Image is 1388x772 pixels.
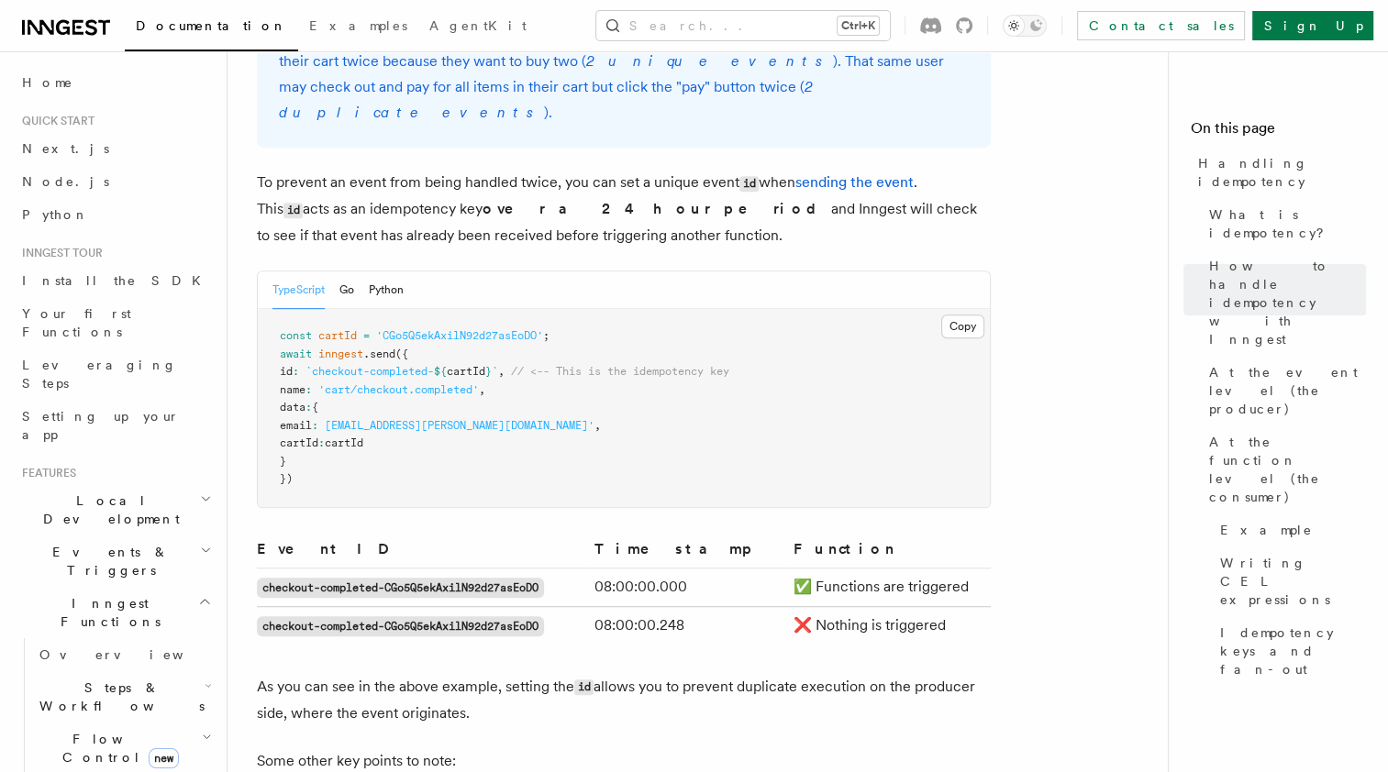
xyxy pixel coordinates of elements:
[363,329,370,342] span: =
[15,348,216,400] a: Leveraging Steps
[283,203,303,218] code: id
[1191,117,1366,147] h4: On this page
[280,419,312,432] span: email
[376,329,543,342] span: 'CGo5Q5ekAxilN92d27asEoDO'
[596,11,890,40] button: Search...Ctrl+K
[786,537,991,568] th: Function
[257,578,544,598] code: checkout-completed-CGo5Q5ekAxilN92d27asEoDO
[39,647,228,662] span: Overview
[1213,513,1366,546] a: Example
[429,18,527,33] span: AgentKit
[257,616,544,636] code: checkout-completed-CGo5Q5ekAxilN92d27asEoDO
[22,358,177,391] span: Leveraging Steps
[15,466,76,480] span: Features
[318,383,479,396] span: 'cart/checkout.completed'
[32,730,202,766] span: Flow Control
[22,207,89,222] span: Python
[587,537,786,568] th: Timestamp
[15,246,103,260] span: Inngest tour
[22,73,73,92] span: Home
[485,365,492,378] span: }
[318,329,357,342] span: cartId
[594,419,601,432] span: ,
[15,198,216,231] a: Python
[1202,425,1366,513] a: At the function level (the consumer)
[1202,249,1366,356] a: How to handle idempotency with Inngest
[418,6,538,50] a: AgentKit
[280,401,305,414] span: data
[15,132,216,165] a: Next.js
[511,365,729,378] span: // <-- This is the idempotency key
[305,365,434,378] span: `checkout-completed-
[1213,546,1366,616] a: Writing CEL expressions
[1077,11,1245,40] a: Contact sales
[1209,257,1366,348] span: How to handle idempotency with Inngest
[15,594,198,631] span: Inngest Functions
[293,365,299,378] span: :
[15,165,216,198] a: Node.js
[22,141,109,156] span: Next.js
[492,365,498,378] span: `
[15,264,216,297] a: Install the SDK
[15,400,216,451] a: Setting up your app
[587,568,786,606] td: 08:00:00.000
[498,365,505,378] span: ,
[941,314,984,338] button: Copy
[257,170,991,248] p: To prevent an event from being handled twice, you can set a unique event when . This acts as an i...
[280,472,293,485] span: })
[1198,154,1366,191] span: Handling idempotency
[22,409,180,442] span: Setting up your app
[1220,554,1366,609] span: Writing CEL expressions
[395,347,408,360] span: ({
[309,18,407,33] span: Examples
[280,436,318,449] span: cartId
[786,568,991,606] td: ✅ Functions are triggered
[1213,616,1366,686] a: Idempotency keys and fan-out
[15,297,216,348] a: Your first Functions
[32,638,216,671] a: Overview
[325,419,594,432] span: [EMAIL_ADDRESS][PERSON_NAME][DOMAIN_NAME]'
[318,436,325,449] span: :
[739,176,759,192] code: id
[15,587,216,638] button: Inngest Functions
[1209,433,1366,506] span: At the function level (the consumer)
[279,23,969,126] p: Using an e-commerce store as an example, a user can add the same t-shirt to their cart twice beca...
[15,114,94,128] span: Quick start
[838,17,879,35] kbd: Ctrl+K
[543,329,550,342] span: ;
[280,329,312,342] span: const
[280,347,312,360] span: await
[280,365,293,378] span: id
[312,419,318,432] span: :
[1252,11,1373,40] a: Sign Up
[1191,147,1366,198] a: Handling idempotency
[15,543,200,579] span: Events & Triggers
[369,271,404,309] button: Python
[312,401,318,414] span: {
[305,383,312,396] span: :
[22,174,109,189] span: Node.js
[1220,521,1313,539] span: Example
[1003,15,1047,37] button: Toggle dark mode
[32,678,205,715] span: Steps & Workflows
[587,606,786,645] td: 08:00:00.248
[125,6,298,51] a: Documentation
[22,306,131,339] span: Your first Functions
[586,52,833,70] em: 2 unique events
[1202,356,1366,425] a: At the event level (the producer)
[483,200,831,217] strong: over a 24 hour period
[339,271,354,309] button: Go
[305,401,312,414] span: :
[479,383,485,396] span: ,
[1220,623,1366,678] span: Idempotency keys and fan-out
[149,748,179,768] span: new
[257,537,587,568] th: Event ID
[15,491,200,528] span: Local Development
[15,535,216,587] button: Events & Triggers
[447,365,485,378] span: cartId
[786,606,991,645] td: ❌ Nothing is triggered
[1202,198,1366,249] a: What is idempotency?
[1209,363,1366,418] span: At the event level (the producer)
[795,173,914,191] a: sending the event
[32,671,216,722] button: Steps & Workflows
